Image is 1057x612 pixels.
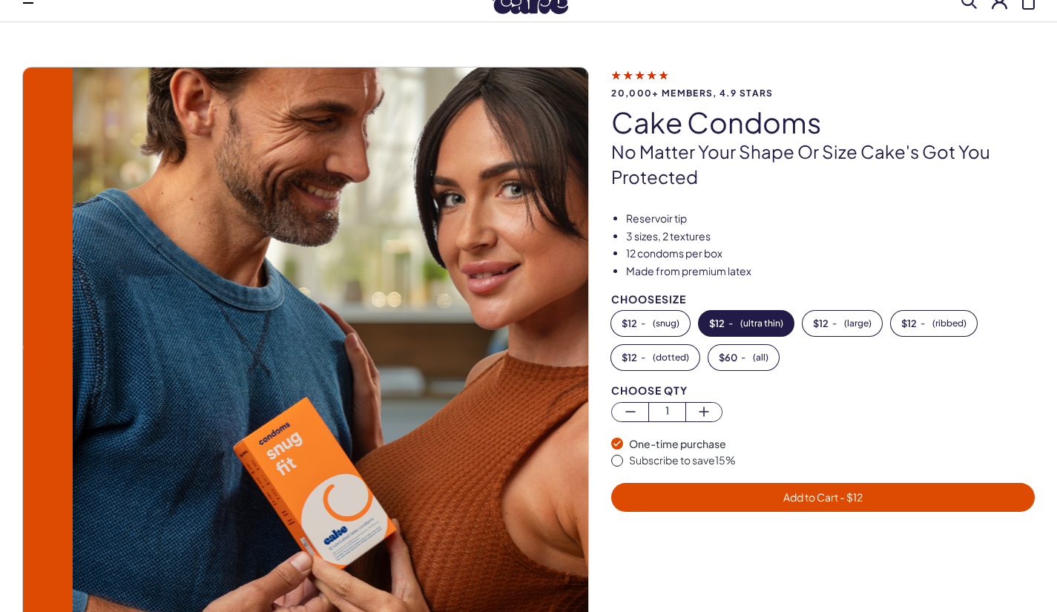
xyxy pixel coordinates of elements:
[611,385,1035,396] div: Choose Qty
[626,264,1035,279] li: Made from premium latex
[611,294,1035,305] div: Choose Size
[844,318,872,329] span: ( large )
[740,318,783,329] span: ( ultra thin )
[699,311,794,336] button: -
[901,318,917,329] span: $ 12
[611,483,1035,512] button: Add to Cart - $12
[653,352,689,363] span: ( dotted )
[626,229,1035,244] li: 3 sizes, 2 textures
[629,437,1035,452] div: One-time purchase
[813,318,829,329] span: $ 12
[753,352,768,363] span: ( all )
[649,403,685,420] span: 1
[709,318,725,329] span: $ 12
[611,311,690,336] button: -
[611,88,1035,98] span: 20,000+ members, 4.9 stars
[783,490,863,504] span: Add to Cart
[653,318,679,329] span: ( snug )
[708,345,779,370] button: -
[622,318,637,329] span: $ 12
[622,352,637,363] span: $ 12
[803,311,882,336] button: -
[838,490,863,504] span: - $ 12
[719,352,737,363] span: $ 60
[626,246,1035,261] li: 12 condoms per box
[611,345,699,370] button: -
[611,139,1035,189] p: No matter your shape or size Cake's got you protected
[629,453,1035,468] div: Subscribe to save 15 %
[611,68,1035,98] a: 20,000+ members, 4.9 stars
[891,311,977,336] button: -
[626,211,1035,226] li: Reservoir tip
[932,318,967,329] span: ( ribbed )
[611,107,1035,138] h1: Cake Condoms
